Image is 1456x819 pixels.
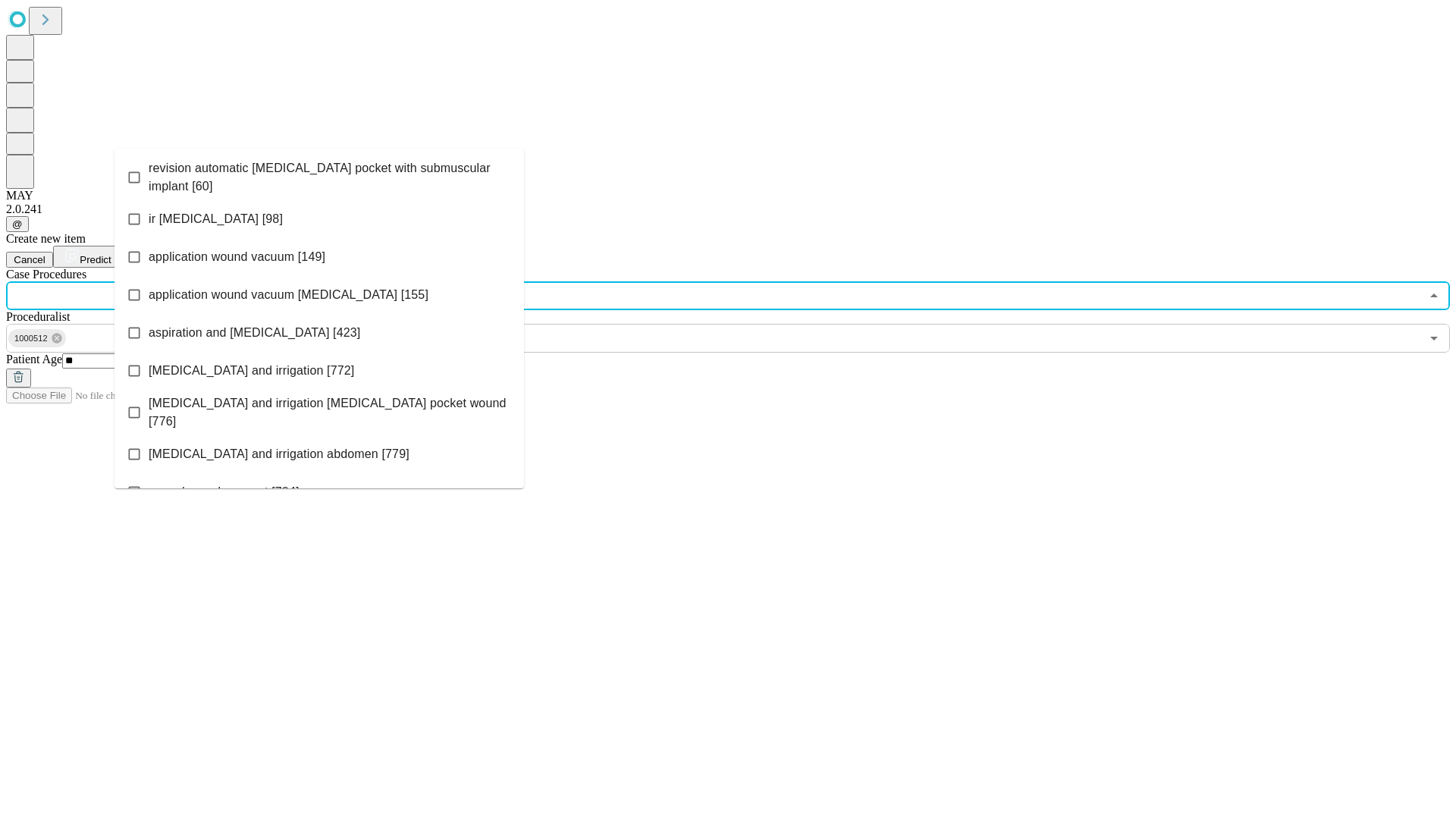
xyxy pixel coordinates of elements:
[53,246,123,268] button: Predict
[8,330,54,347] span: 1000512
[6,189,1450,202] div: MAY
[149,394,512,431] span: [MEDICAL_DATA] and irrigation [MEDICAL_DATA] pocket wound [776]
[6,202,1450,216] div: 2.0.241
[14,254,45,265] span: Cancel
[6,232,86,245] span: Create new item
[6,252,53,268] button: Cancel
[6,216,29,232] button: @
[8,329,66,347] div: 1000512
[6,353,62,366] span: Patient Age
[6,310,70,323] span: Proceduralist
[149,159,512,196] span: revision automatic [MEDICAL_DATA] pocket with submuscular implant [60]
[149,286,428,304] span: application wound vacuum [MEDICAL_DATA] [155]
[12,218,23,230] span: @
[1423,328,1445,349] button: Open
[149,362,354,380] span: [MEDICAL_DATA] and irrigation [772]
[1423,285,1445,306] button: Close
[149,248,325,266] span: application wound vacuum [149]
[80,254,111,265] span: Predict
[149,324,360,342] span: aspiration and [MEDICAL_DATA] [423]
[149,445,409,463] span: [MEDICAL_DATA] and irrigation abdomen [779]
[6,268,86,281] span: Scheduled Procedure
[149,483,300,501] span: wound vac placement [784]
[149,210,283,228] span: ir [MEDICAL_DATA] [98]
